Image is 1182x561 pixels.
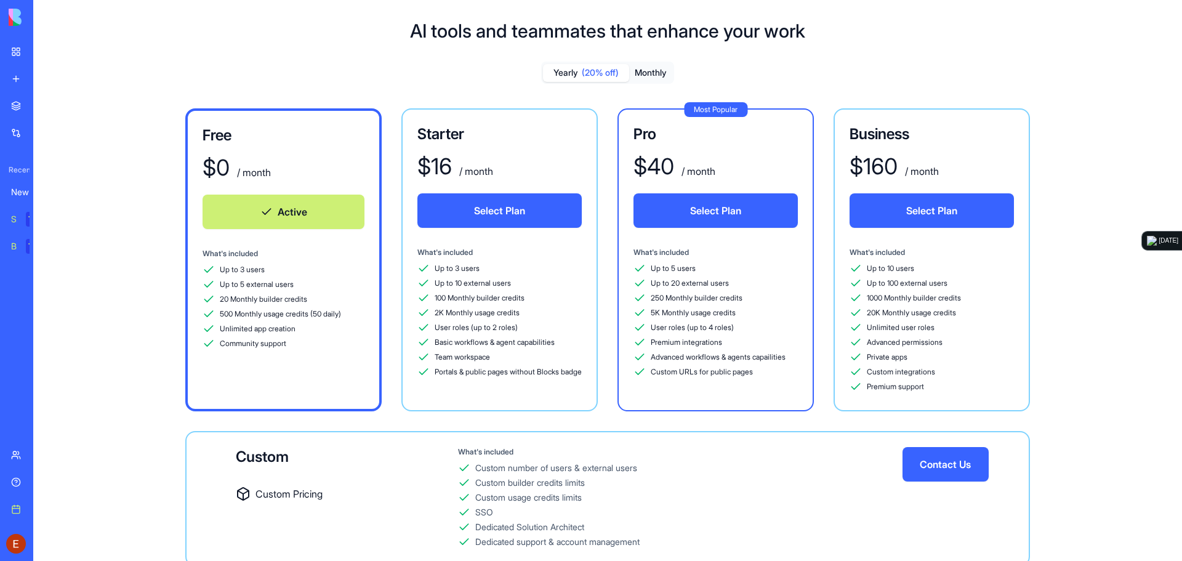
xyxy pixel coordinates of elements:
[867,352,907,362] span: Private apps
[867,278,947,288] span: Up to 100 external users
[435,308,520,318] span: 2K Monthly usage credits
[475,491,582,504] div: Custom usage credits limits
[1159,236,1178,246] div: [DATE]
[4,234,53,259] a: Blog Generation ProTRY
[203,126,364,145] h3: Free
[582,67,619,79] span: (20% off)
[475,462,637,474] div: Custom number of users & external users
[850,193,1014,228] button: Select Plan
[651,323,734,333] span: User roles (up to 4 roles)
[417,248,582,257] div: What's included
[651,264,696,273] span: Up to 5 users
[475,536,640,548] div: Dedicated support & account management
[633,124,798,144] h3: Pro
[435,323,518,333] span: User roles (up to 2 roles)
[4,165,30,175] span: Recent
[4,180,53,204] a: New App
[435,337,555,347] span: Basic workflows & agent capabilities
[903,447,989,482] button: Contact Us
[1147,236,1157,246] img: logo
[867,382,924,392] span: Premium support
[203,195,364,229] button: Active
[651,337,722,347] span: Premium integrations
[4,207,53,232] a: Social Media Content GeneratorTRY
[11,213,17,225] div: Social Media Content Generator
[435,264,480,273] span: Up to 3 users
[203,155,230,180] div: $ 0
[475,477,585,489] div: Custom builder credits limits
[475,506,493,519] div: SSO
[435,367,582,377] span: Portals & public pages without Blocks badge
[867,367,935,377] span: Custom integrations
[684,102,747,117] div: Most Popular
[417,154,452,179] div: $ 16
[867,323,935,333] span: Unlimited user roles
[220,309,341,319] span: 500 Monthly usage credits (50 daily)
[458,447,903,457] div: What's included
[633,248,798,257] div: What's included
[9,9,85,26] img: logo
[410,20,805,42] h1: AI tools and teammates that enhance your work
[220,294,307,304] span: 20 Monthly builder credits
[220,324,295,334] span: Unlimited app creation
[850,248,1014,257] div: What's included
[651,308,736,318] span: 5K Monthly usage credits
[11,240,17,252] div: Blog Generation Pro
[26,239,46,254] div: TRY
[435,352,490,362] span: Team workspace
[867,337,943,347] span: Advanced permissions
[255,486,323,501] span: Custom Pricing
[543,64,629,82] button: Yearly
[475,521,584,533] div: Dedicated Solution Architect
[220,339,286,349] span: Community support
[633,154,674,179] div: $ 40
[651,367,753,377] span: Custom URLs for public pages
[679,164,715,179] div: / month
[6,534,26,554] img: ACg8ocKFnJdMgNeqYT7_RCcLMN4YxrlIs1LBNMQb0qm9Kx_HdWhjfg=s96-c
[203,249,364,259] div: What's included
[236,447,458,467] div: Custom
[220,280,294,289] span: Up to 5 external users
[26,212,46,227] div: TRY
[651,278,729,288] span: Up to 20 external users
[867,293,961,303] span: 1000 Monthly builder credits
[867,264,914,273] span: Up to 10 users
[457,164,493,179] div: / month
[435,293,525,303] span: 100 Monthly builder credits
[11,186,46,198] div: New App
[651,293,742,303] span: 250 Monthly builder credits
[850,154,898,179] div: $ 160
[651,352,786,362] span: Advanced workflows & agents capailities
[417,124,582,144] h3: Starter
[435,278,511,288] span: Up to 10 external users
[220,265,265,275] span: Up to 3 users
[633,193,798,228] button: Select Plan
[235,165,271,180] div: / month
[629,64,672,82] button: Monthly
[417,193,582,228] button: Select Plan
[867,308,956,318] span: 20K Monthly usage credits
[850,124,1014,144] h3: Business
[903,164,939,179] div: / month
